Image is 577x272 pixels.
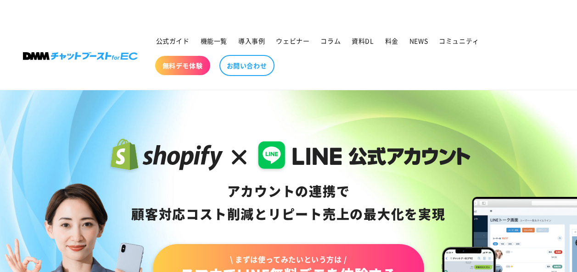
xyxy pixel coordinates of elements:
span: お問い合わせ [227,61,267,70]
a: 資料DL [346,31,379,50]
span: NEWS [409,37,428,45]
a: ウェビナー [270,31,315,50]
span: コミュニティ [439,37,479,45]
a: お問い合わせ [219,55,274,76]
img: 株式会社DMM Boost [23,52,138,60]
a: 機能一覧 [195,31,233,50]
a: 導入事例 [233,31,270,50]
span: コラム [320,37,341,45]
span: 料金 [385,37,398,45]
span: 公式ガイド [156,37,190,45]
a: コラム [315,31,346,50]
a: 料金 [380,31,404,50]
a: NEWS [404,31,433,50]
span: \ まずは使ってみたいという方は / [180,254,396,264]
a: 公式ガイド [151,31,195,50]
span: 無料デモ体験 [162,61,203,70]
div: アカウントの連携で 顧客対応コスト削減と リピート売上の 最大化を実現 [106,180,471,226]
span: 機能一覧 [201,37,227,45]
span: ウェビナー [276,37,309,45]
span: 資料DL [352,37,374,45]
a: 無料デモ体験 [155,56,210,75]
span: 導入事例 [238,37,265,45]
a: コミュニティ [433,31,485,50]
